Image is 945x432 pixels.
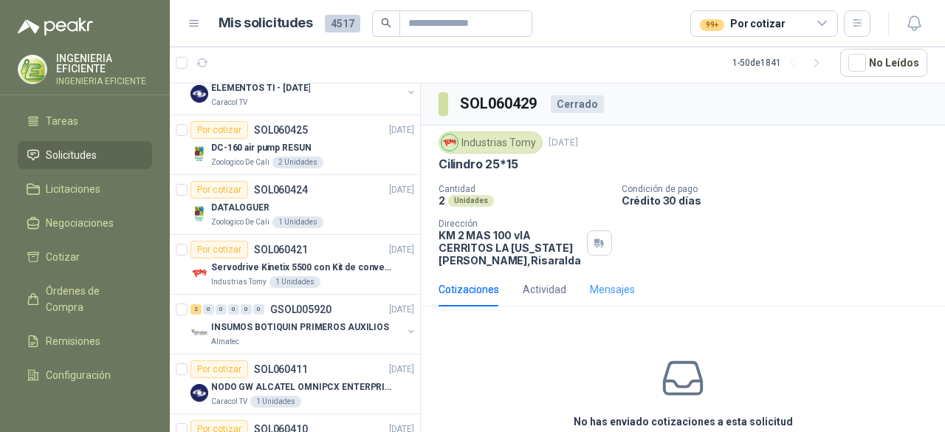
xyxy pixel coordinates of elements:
[18,361,152,389] a: Configuración
[190,85,208,103] img: Company Logo
[269,276,320,288] div: 1 Unidades
[190,304,202,315] div: 2
[325,15,360,32] span: 4517
[203,304,214,315] div: 0
[46,249,80,265] span: Cotizar
[211,216,269,228] p: Zoologico De Cali
[254,125,308,135] p: SOL060425
[254,185,308,195] p: SOL060424
[272,216,323,228] div: 1 Unidades
[254,244,308,255] p: SOL060421
[389,243,414,257] p: [DATE]
[700,19,724,31] div: 99+
[250,396,301,408] div: 1 Unidades
[190,181,248,199] div: Por cotizar
[219,13,313,34] h1: Mis solicitudes
[523,281,566,298] div: Actividad
[211,81,310,95] p: ELEMENTOS TI - [DATE]
[170,235,420,295] a: Por cotizarSOL060421[DATE] Company LogoServodrive Kinetix 5500 con Kit de conversión y filtro (Re...
[272,157,323,168] div: 2 Unidades
[448,195,494,207] div: Unidades
[211,97,247,109] p: Caracol TV
[551,95,604,113] div: Cerrado
[254,364,308,374] p: SOL060411
[18,18,93,35] img: Logo peakr
[46,283,138,315] span: Órdenes de Compra
[18,175,152,203] a: Licitaciones
[389,183,414,197] p: [DATE]
[211,276,267,288] p: Industrias Tomy
[46,147,97,163] span: Solicitudes
[732,51,828,75] div: 1 - 50 de 1841
[190,121,248,139] div: Por cotizar
[56,53,152,74] p: INGENIERIA EFICIENTE
[439,219,581,229] p: Dirección
[18,141,152,169] a: Solicitudes
[211,396,247,408] p: Caracol TV
[700,16,785,32] div: Por cotizar
[46,333,100,349] span: Remisiones
[190,145,208,162] img: Company Logo
[549,136,578,150] p: [DATE]
[241,304,252,315] div: 0
[211,201,269,215] p: DATALOGUER
[389,123,414,137] p: [DATE]
[211,141,311,155] p: DC-160 air pump RESUN
[46,181,100,197] span: Licitaciones
[18,395,152,423] a: Manuales y ayuda
[190,324,208,342] img: Company Logo
[190,301,417,348] a: 2 0 0 0 0 0 GSOL005920[DATE] Company LogoINSUMOS BOTIQUIN PRIMEROS AUXILIOSAlmatec
[170,354,420,414] a: Por cotizarSOL060411[DATE] Company LogoNODO GW ALCATEL OMNIPCX ENTERPRISE SIPCaracol TV1 Unidades
[439,281,499,298] div: Cotizaciones
[381,18,391,28] span: search
[840,49,927,77] button: No Leídos
[46,367,111,383] span: Configuración
[46,113,78,129] span: Tareas
[270,304,331,315] p: GSOL005920
[56,77,152,86] p: INGENIERIA EFICIENTE
[170,115,420,175] a: Por cotizarSOL060425[DATE] Company LogoDC-160 air pump RESUNZoologico De Cali2 Unidades
[460,92,539,115] h3: SOL060429
[622,194,939,207] p: Crédito 30 días
[253,304,264,315] div: 0
[622,184,939,194] p: Condición de pago
[211,157,269,168] p: Zoologico De Cali
[389,363,414,377] p: [DATE]
[46,215,114,231] span: Negociaciones
[228,304,239,315] div: 0
[211,261,395,275] p: Servodrive Kinetix 5500 con Kit de conversión y filtro (Ref 41350505)
[389,303,414,317] p: [DATE]
[211,380,395,394] p: NODO GW ALCATEL OMNIPCX ENTERPRISE SIP
[216,304,227,315] div: 0
[590,281,635,298] div: Mensajes
[190,264,208,282] img: Company Logo
[441,134,458,151] img: Company Logo
[18,107,152,135] a: Tareas
[18,243,152,271] a: Cotizar
[439,229,581,267] p: KM 2 MAS 100 vIA CERRITOS LA [US_STATE] [PERSON_NAME] , Risaralda
[18,55,47,83] img: Company Logo
[18,327,152,355] a: Remisiones
[190,241,248,258] div: Por cotizar
[574,414,793,430] h3: No has enviado cotizaciones a esta solicitud
[190,360,248,378] div: Por cotizar
[211,336,239,348] p: Almatec
[170,175,420,235] a: Por cotizarSOL060424[DATE] Company LogoDATALOGUERZoologico De Cali1 Unidades
[211,320,389,335] p: INSUMOS BOTIQUIN PRIMEROS AUXILIOS
[439,131,543,154] div: Industrias Tomy
[190,205,208,222] img: Company Logo
[18,277,152,321] a: Órdenes de Compra
[190,384,208,402] img: Company Logo
[439,194,445,207] p: 2
[439,157,518,172] p: Cilindro 25*15
[18,209,152,237] a: Negociaciones
[190,61,417,109] a: 6 0 0 0 0 0 GSOL005922[DATE] Company LogoELEMENTOS TI - [DATE]Caracol TV
[439,184,610,194] p: Cantidad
